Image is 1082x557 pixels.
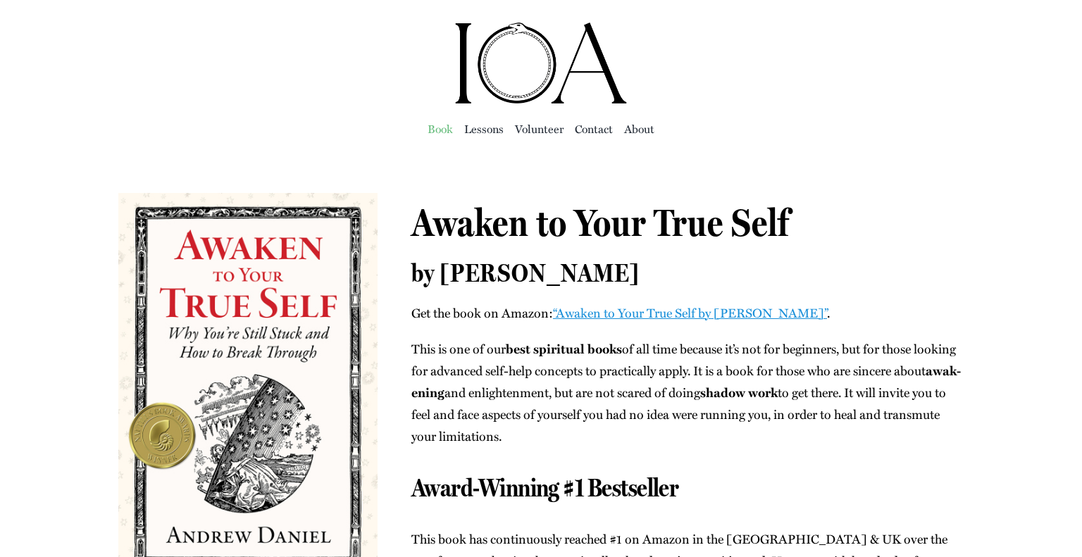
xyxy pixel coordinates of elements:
[411,200,789,245] span: Awaken to Your True Self
[515,119,564,139] a: Vol­un­teer
[506,339,622,358] b: best spir­i­tu­al books
[624,119,654,139] a: About
[453,18,629,37] a: ioa-logo
[575,119,613,139] a: Con­tact
[411,258,640,288] span: by [PERSON_NAME]
[453,21,629,106] img: Institute of Awakening
[411,472,678,503] span: Award-Winning #1 Bestseller
[118,106,964,151] nav: Main
[411,361,961,401] b: awak­en­ing
[411,302,964,324] p: Get the book on Ama­zon: .
[700,383,778,401] b: shad­ow work
[464,119,504,139] a: Lessons
[411,338,964,447] p: This is one of our of all time because it’s not for begin­ners, but for those look­ing for advanc...
[553,303,827,322] a: “Awak­en to Your True Self by [PERSON_NAME]”
[428,119,453,139] a: Book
